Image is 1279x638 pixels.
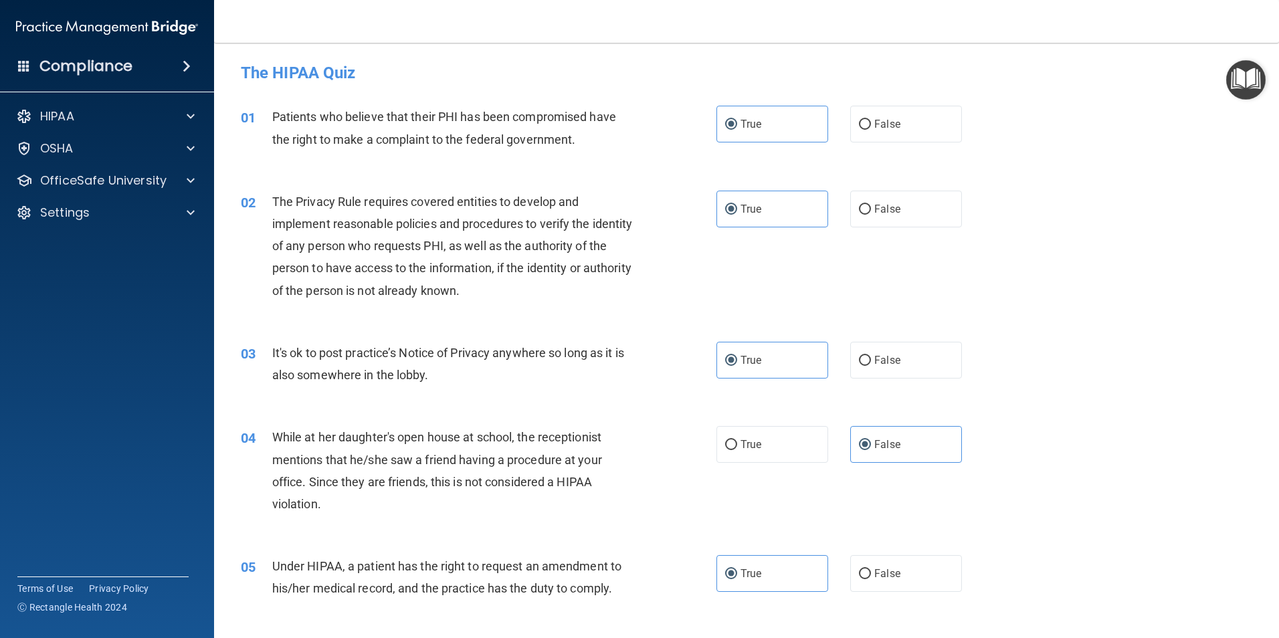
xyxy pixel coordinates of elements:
p: OSHA [40,140,74,156]
span: True [741,438,761,451]
input: True [725,356,737,366]
span: The Privacy Rule requires covered entities to develop and implement reasonable policies and proce... [272,195,633,298]
input: False [859,120,871,130]
span: False [874,567,900,580]
span: True [741,354,761,366]
input: True [725,205,737,215]
span: True [741,203,761,215]
span: 03 [241,346,256,362]
p: OfficeSafe University [40,173,167,189]
span: True [741,118,761,130]
button: Open Resource Center [1226,60,1266,100]
input: True [725,569,737,579]
span: False [874,203,900,215]
a: HIPAA [16,108,195,124]
span: While at her daughter's open house at school, the receptionist mentions that he/she saw a friend ... [272,430,602,511]
a: OfficeSafe University [16,173,195,189]
a: Privacy Policy [89,582,149,595]
input: True [725,440,737,450]
span: Patients who believe that their PHI has been compromised have the right to make a complaint to th... [272,110,616,146]
input: False [859,569,871,579]
span: 04 [241,430,256,446]
input: False [859,356,871,366]
span: Ⓒ Rectangle Health 2024 [17,601,127,614]
input: False [859,205,871,215]
span: Under HIPAA, a patient has the right to request an amendment to his/her medical record, and the p... [272,559,621,595]
p: HIPAA [40,108,74,124]
h4: Compliance [39,57,132,76]
h4: The HIPAA Quiz [241,64,1252,82]
span: False [874,354,900,366]
input: False [859,440,871,450]
span: 02 [241,195,256,211]
span: True [741,567,761,580]
span: False [874,118,900,130]
a: Terms of Use [17,582,73,595]
img: PMB logo [16,14,198,41]
span: False [874,438,900,451]
a: OSHA [16,140,195,156]
input: True [725,120,737,130]
p: Settings [40,205,90,221]
span: It's ok to post practice’s Notice of Privacy anywhere so long as it is also somewhere in the lobby. [272,346,624,382]
span: 01 [241,110,256,126]
span: 05 [241,559,256,575]
iframe: Drift Widget Chat Controller [1048,543,1263,597]
a: Settings [16,205,195,221]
